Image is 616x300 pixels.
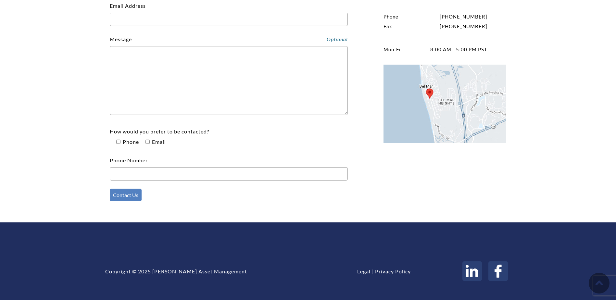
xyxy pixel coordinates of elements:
p: 8:00 AM - 5:00 PM PST [383,44,487,54]
a: Privacy Policy [375,268,411,274]
div: Copyright © 2025 [PERSON_NAME] Asset Management [105,268,333,274]
input: Contact Us [110,189,142,201]
span: Phone [121,139,139,145]
span: Phone [383,12,398,21]
p: [PHONE_NUMBER] [383,21,487,31]
p: [PHONE_NUMBER] [383,12,487,21]
span: | [372,268,374,274]
label: Phone Number [110,157,348,177]
input: Phone Number [110,167,348,181]
img: Locate Weatherly on Google Maps. [383,65,506,143]
input: Email Address [110,13,348,26]
span: Fax [383,21,392,31]
input: How would you prefer to be contacted? PhoneEmail [116,140,120,144]
a: Legal [357,268,371,274]
label: Message [110,36,132,42]
input: How would you prefer to be contacted? PhoneEmail [145,140,150,144]
label: Email Address [110,3,348,22]
label: How would you prefer to be contacted? [110,128,209,145]
span: Email [151,139,166,145]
